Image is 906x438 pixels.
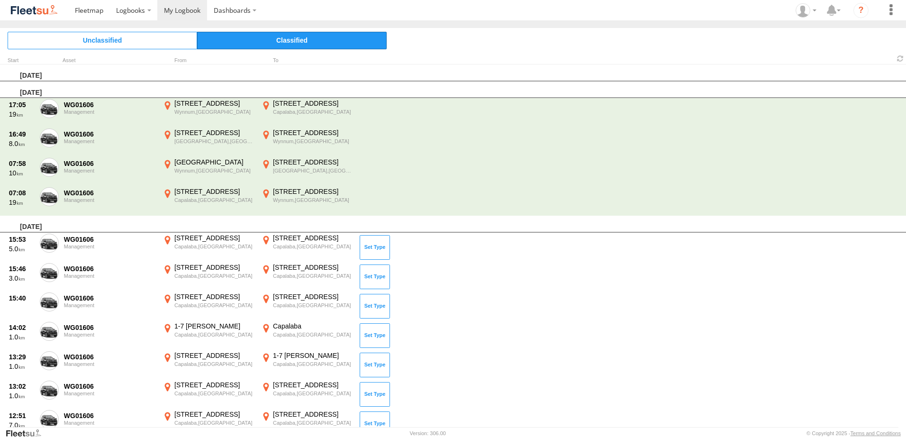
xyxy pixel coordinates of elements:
[9,110,35,119] div: 19
[64,391,156,396] div: Management
[360,323,390,348] button: Click to Set
[174,361,254,367] div: Capalaba,[GEOGRAPHIC_DATA]
[9,169,35,177] div: 10
[161,263,256,291] label: Click to View Event Location
[64,420,156,426] div: Management
[273,128,353,137] div: [STREET_ADDRESS]
[174,351,254,360] div: [STREET_ADDRESS]
[260,263,354,291] label: Click to View Event Location
[260,158,354,185] label: Click to View Event Location
[174,273,254,279] div: Capalaba,[GEOGRAPHIC_DATA]
[161,322,256,349] label: Click to View Event Location
[161,99,256,127] label: Click to View Event Location
[63,58,157,63] div: Asset
[161,351,256,379] label: Click to View Event Location
[9,235,35,244] div: 15:53
[260,99,354,127] label: Click to View Event Location
[9,198,35,207] div: 19
[161,381,256,408] label: Click to View Event Location
[360,411,390,436] button: Click to Set
[853,3,869,18] i: ?
[260,410,354,438] label: Click to View Event Location
[64,411,156,420] div: WG01606
[174,158,254,166] div: [GEOGRAPHIC_DATA]
[9,323,35,332] div: 14:02
[64,332,156,338] div: Management
[64,235,156,244] div: WG01606
[9,353,35,361] div: 13:29
[174,128,254,137] div: [STREET_ADDRESS]
[174,331,254,338] div: Capalaba,[GEOGRAPHIC_DATA]
[360,353,390,377] button: Click to Set
[9,333,35,341] div: 1.0
[273,351,353,360] div: 1-7 [PERSON_NAME]
[9,100,35,109] div: 17:05
[197,32,387,49] span: Click to view Classified Trips
[64,168,156,173] div: Management
[174,292,254,301] div: [STREET_ADDRESS]
[64,323,156,332] div: WG01606
[64,189,156,197] div: WG01606
[64,302,156,308] div: Management
[64,109,156,115] div: Management
[8,58,36,63] div: Click to Sort
[260,381,354,408] label: Click to View Event Location
[174,234,254,242] div: [STREET_ADDRESS]
[273,381,353,389] div: [STREET_ADDRESS]
[273,187,353,196] div: [STREET_ADDRESS]
[260,234,354,261] label: Click to View Event Location
[9,421,35,429] div: 7.0
[360,294,390,319] button: Click to Set
[273,243,353,250] div: Capalaba,[GEOGRAPHIC_DATA]
[9,411,35,420] div: 12:51
[410,430,446,436] div: Version: 306.00
[9,245,35,253] div: 5.0
[9,265,35,273] div: 15:46
[260,351,354,379] label: Click to View Event Location
[273,420,353,426] div: Capalaba,[GEOGRAPHIC_DATA]
[174,243,254,250] div: Capalaba,[GEOGRAPHIC_DATA]
[260,292,354,320] label: Click to View Event Location
[9,4,59,17] img: fleetsu-logo-horizontal.svg
[161,410,256,438] label: Click to View Event Location
[9,159,35,168] div: 07:58
[260,322,354,349] label: Click to View Event Location
[174,167,254,174] div: Wynnum,[GEOGRAPHIC_DATA]
[174,381,254,389] div: [STREET_ADDRESS]
[273,158,353,166] div: [STREET_ADDRESS]
[64,138,156,144] div: Management
[64,159,156,168] div: WG01606
[161,128,256,156] label: Click to View Event Location
[174,410,254,419] div: [STREET_ADDRESS]
[9,392,35,400] div: 1.0
[273,138,353,145] div: Wynnum,[GEOGRAPHIC_DATA]
[360,265,390,289] button: Click to Set
[9,362,35,371] div: 1.0
[792,3,820,18] div: Dannii Lawrence
[161,187,256,215] label: Click to View Event Location
[273,322,353,330] div: Capalaba
[174,420,254,426] div: Capalaba,[GEOGRAPHIC_DATA]
[174,322,254,330] div: 1-7 [PERSON_NAME]
[161,58,256,63] div: From
[161,292,256,320] label: Click to View Event Location
[273,390,353,397] div: Capalaba,[GEOGRAPHIC_DATA]
[273,263,353,272] div: [STREET_ADDRESS]
[64,244,156,249] div: Management
[64,382,156,391] div: WG01606
[64,197,156,203] div: Management
[273,109,353,115] div: Capalaba,[GEOGRAPHIC_DATA]
[64,265,156,273] div: WG01606
[174,187,254,196] div: [STREET_ADDRESS]
[64,294,156,302] div: WG01606
[64,361,156,367] div: Management
[851,430,901,436] a: Terms and Conditions
[9,189,35,197] div: 07:08
[260,58,354,63] div: To
[174,263,254,272] div: [STREET_ADDRESS]
[174,302,254,309] div: Capalaba,[GEOGRAPHIC_DATA]
[64,100,156,109] div: WG01606
[174,109,254,115] div: Wynnum,[GEOGRAPHIC_DATA]
[273,361,353,367] div: Capalaba,[GEOGRAPHIC_DATA]
[273,292,353,301] div: [STREET_ADDRESS]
